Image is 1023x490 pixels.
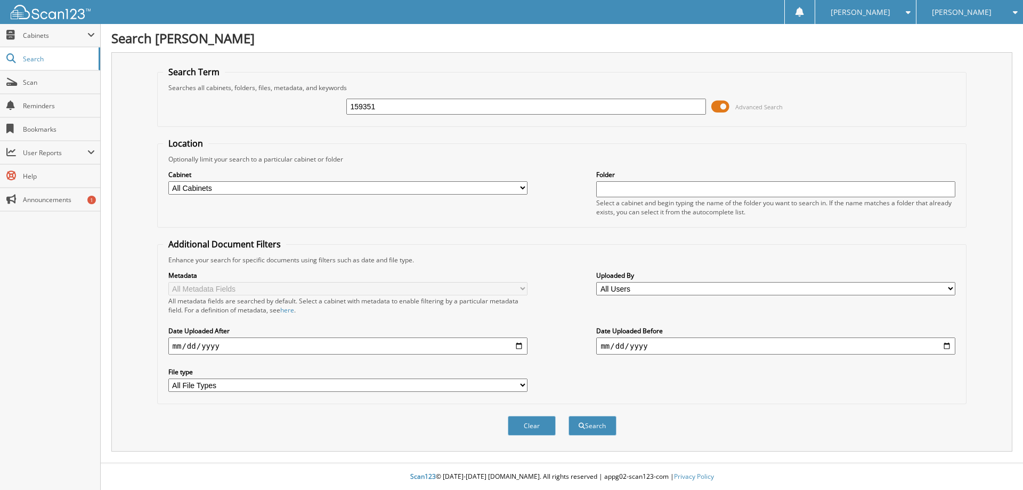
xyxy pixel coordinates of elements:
input: start [168,338,527,355]
button: Clear [508,416,556,436]
label: Folder [596,170,955,179]
span: [PERSON_NAME] [831,9,890,15]
legend: Additional Document Filters [163,238,286,250]
a: here [280,306,294,315]
img: scan123-logo-white.svg [11,5,91,19]
h1: Search [PERSON_NAME] [111,29,1012,47]
div: Searches all cabinets, folders, files, metadata, and keywords [163,83,961,92]
legend: Search Term [163,66,225,78]
legend: Location [163,138,208,149]
label: Metadata [168,271,527,280]
span: Announcements [23,195,95,204]
span: Bookmarks [23,125,95,134]
span: User Reports [23,148,87,157]
span: Scan [23,78,95,87]
div: All metadata fields are searched by default. Select a cabinet with metadata to enable filtering b... [168,296,527,315]
input: end [596,338,955,355]
button: Search [569,416,616,436]
div: Optionally limit your search to a particular cabinet or folder [163,155,961,164]
span: Cabinets [23,31,87,40]
div: © [DATE]-[DATE] [DOMAIN_NAME]. All rights reserved | appg02-scan123-com | [101,464,1023,490]
div: Enhance your search for specific documents using filters such as date and file type. [163,255,961,264]
span: Reminders [23,101,95,110]
label: Cabinet [168,170,527,179]
span: Advanced Search [735,103,783,111]
label: Date Uploaded After [168,326,527,335]
div: Select a cabinet and begin typing the name of the folder you want to search in. If the name match... [596,198,955,216]
span: [PERSON_NAME] [932,9,992,15]
label: Date Uploaded Before [596,326,955,335]
div: 1 [87,196,96,204]
label: Uploaded By [596,271,955,280]
span: Help [23,172,95,181]
span: Search [23,54,93,63]
span: Scan123 [410,472,436,481]
label: File type [168,367,527,376]
a: Privacy Policy [674,472,714,481]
